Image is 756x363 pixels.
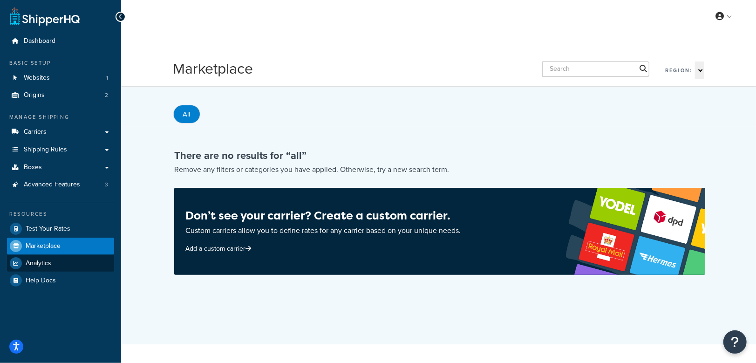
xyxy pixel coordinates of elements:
[105,181,108,189] span: 3
[7,141,114,158] a: Shipping Rules
[7,255,114,272] a: Analytics
[105,91,108,99] span: 2
[185,207,461,224] h4: Don’t see your carrier? Create a custom carrier.
[174,148,449,163] h4: There are no results for “ all ”
[174,163,449,176] p: Remove any filters or categories you have applied. Otherwise, try a new search term.
[26,225,70,233] span: Test Your Rates
[173,105,200,123] button: All
[7,59,114,67] div: Basic Setup
[24,181,80,189] span: Advanced Features
[7,69,114,87] a: Websites1
[7,176,114,193] a: Advanced Features3
[24,37,55,45] span: Dashboard
[24,74,50,82] span: Websites
[24,146,67,154] span: Shipping Rules
[106,74,108,82] span: 1
[24,164,42,171] span: Boxes
[7,272,114,289] a: Help Docs
[7,176,114,193] li: Advanced Features
[26,242,61,250] span: Marketplace
[26,277,56,285] span: Help Docs
[7,33,114,50] a: Dashboard
[665,64,692,77] label: Region:
[7,210,114,218] div: Resources
[7,123,114,141] a: Carriers
[26,260,51,267] span: Analytics
[24,91,45,99] span: Origins
[7,69,114,87] li: Websites
[185,244,253,253] a: Add a custom carrier
[7,87,114,104] a: Origins2
[7,159,114,176] a: Boxes
[7,238,114,254] a: Marketplace
[7,113,114,121] div: Manage Shipping
[723,330,747,354] button: Open Resource Center
[173,58,253,79] h1: Marketplace
[7,220,114,237] a: Test Your Rates
[542,62,649,76] input: Search
[7,87,114,104] li: Origins
[185,224,461,237] p: Custom carriers allow you to define rates for any carrier based on your unique needs.
[24,128,47,136] span: Carriers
